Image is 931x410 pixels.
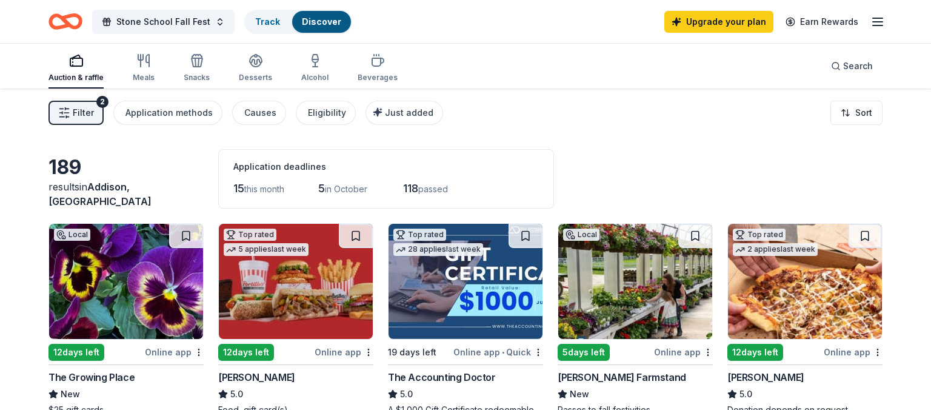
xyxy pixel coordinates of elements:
span: 5.0 [739,387,752,402]
span: in [48,181,152,207]
a: Upgrade your plan [664,11,773,33]
span: Addison, [GEOGRAPHIC_DATA] [48,181,152,207]
div: Online app [824,344,883,360]
div: Eligibility [308,106,346,120]
img: Image for The Growing Place [49,224,203,339]
div: Online app [654,344,713,360]
span: • [502,348,504,357]
button: Eligibility [296,101,356,125]
div: [PERSON_NAME] [727,370,804,385]
button: Stone School Fall Fest [92,10,235,34]
span: 5 [318,182,325,195]
div: Auction & raffle [48,73,104,82]
div: Local [563,229,599,241]
div: results [48,180,204,209]
span: Search [843,59,873,73]
div: 12 days left [218,344,274,361]
div: Online app [145,344,204,360]
div: 5 applies last week [224,243,309,256]
a: Earn Rewards [778,11,866,33]
div: The Accounting Doctor [388,370,496,385]
button: Beverages [358,49,398,89]
span: New [570,387,589,402]
div: Meals [133,73,155,82]
span: 5.0 [230,387,243,402]
div: 28 applies last week [393,243,483,256]
div: 5 days left [558,344,610,361]
a: Home [48,7,82,36]
span: Just added [385,107,433,118]
div: Desserts [239,73,272,82]
span: Sort [855,106,872,120]
div: 2 applies last week [733,243,818,256]
button: Causes [232,101,286,125]
span: 5.0 [400,387,413,402]
button: Search [821,54,883,78]
span: New [61,387,80,402]
div: Top rated [224,229,276,241]
button: TrackDiscover [244,10,352,34]
div: 12 days left [48,344,104,361]
div: Alcohol [301,73,329,82]
div: [PERSON_NAME] Farmstand [558,370,686,385]
button: Snacks [184,49,210,89]
div: Application methods [125,106,213,120]
div: [PERSON_NAME] [218,370,295,385]
div: 19 days left [388,345,436,360]
button: Auction & raffle [48,49,104,89]
img: Image for Casey's [728,224,882,339]
div: Top rated [733,229,786,241]
img: Image for The Accounting Doctor [389,224,542,339]
div: Top rated [393,229,446,241]
button: Application methods [113,101,222,125]
button: Filter2 [48,101,104,125]
div: Snacks [184,73,210,82]
button: Just added [365,101,443,125]
a: Discover [302,16,341,27]
a: Track [255,16,280,27]
div: 12 days left [727,344,783,361]
div: Online app Quick [453,344,543,360]
div: Beverages [358,73,398,82]
span: in October [325,184,367,194]
div: Causes [244,106,276,120]
span: Stone School Fall Fest [116,15,210,29]
button: Sort [830,101,883,125]
div: 189 [48,155,204,180]
span: passed [418,184,448,194]
button: Alcohol [301,49,329,89]
div: 2 [96,96,108,108]
img: Image for Portillo's [219,224,373,339]
img: Image for Keller's Farmstand [558,224,712,339]
div: The Growing Place [48,370,135,385]
div: Application deadlines [233,160,539,174]
div: Local [54,229,90,241]
div: Online app [315,344,373,360]
span: Filter [73,106,94,120]
span: 15 [233,182,244,195]
span: this month [244,184,284,194]
button: Desserts [239,49,272,89]
span: 118 [403,182,418,195]
button: Meals [133,49,155,89]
